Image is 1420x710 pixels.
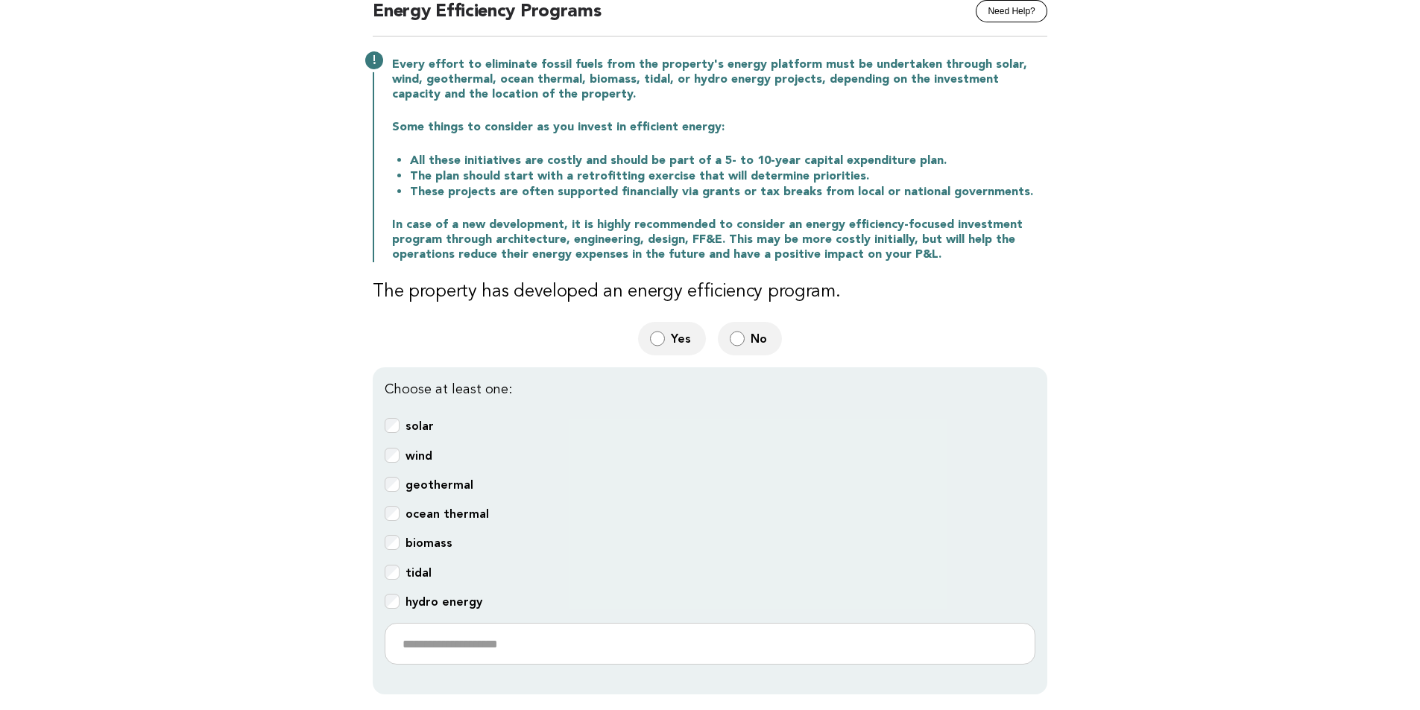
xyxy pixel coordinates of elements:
b: hydro energy [406,595,482,609]
b: solar [406,419,434,433]
input: Yes [650,331,665,346]
input: No [730,331,745,346]
li: These projects are often supported financially via grants or tax breaks from local or national go... [410,184,1047,200]
span: Yes [671,331,694,346]
span: No [751,331,770,346]
b: tidal [406,565,432,580]
p: Some things to consider as you invest in efficient energy: [392,120,1047,135]
li: All these initiatives are costly and should be part of a 5- to 10-year capital expenditure plan. [410,153,1047,168]
p: In case of a new development, it is highly recommended to consider an energy efficiency-focused i... [392,218,1047,262]
b: geothermal [406,478,473,492]
p: Choose at least one: [385,379,1035,400]
b: wind [406,448,432,463]
p: Every effort to eliminate fossil fuels from the property's energy platform must be undertaken thr... [392,57,1047,102]
li: The plan should start with a retrofitting exercise that will determine priorities. [410,168,1047,184]
b: ocean thermal [406,507,489,521]
h3: The property has developed an energy efficiency program. [373,280,1047,304]
b: biomass [406,536,452,550]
